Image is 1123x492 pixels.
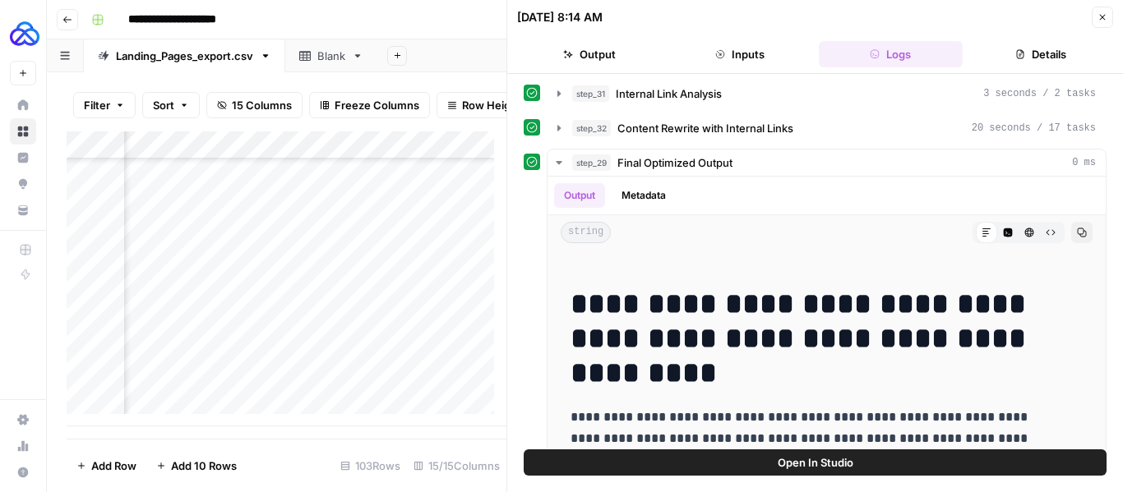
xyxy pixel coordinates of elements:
[10,92,36,118] a: Home
[91,458,136,474] span: Add Row
[10,433,36,459] a: Usage
[612,183,676,208] button: Metadata
[572,120,611,136] span: step_32
[206,92,303,118] button: 15 Columns
[778,454,853,471] span: Open In Studio
[617,154,732,171] span: Final Optimized Output
[1072,155,1096,170] span: 0 ms
[561,222,611,243] span: string
[969,41,1113,67] button: Details
[554,183,605,208] button: Output
[407,453,506,479] div: 15/15 Columns
[517,41,661,67] button: Output
[142,92,200,118] button: Sort
[335,97,419,113] span: Freeze Columns
[10,118,36,145] a: Browse
[462,97,521,113] span: Row Height
[437,92,532,118] button: Row Height
[10,13,36,54] button: Workspace: AUQ
[153,97,174,113] span: Sort
[617,120,793,136] span: Content Rewrite with Internal Links
[819,41,963,67] button: Logs
[285,39,377,72] a: Blank
[972,121,1096,136] span: 20 seconds / 17 tasks
[334,453,407,479] div: 103 Rows
[572,85,609,102] span: step_31
[10,197,36,223] a: Your Data
[616,85,722,102] span: Internal Link Analysis
[73,92,136,118] button: Filter
[10,407,36,433] a: Settings
[517,9,603,25] div: [DATE] 8:14 AM
[146,453,247,479] button: Add 10 Rows
[548,80,1106,107] button: 3 seconds / 2 tasks
[116,48,253,64] div: Landing_Pages_export.csv
[548,115,1106,141] button: 20 seconds / 17 tasks
[232,97,292,113] span: 15 Columns
[548,149,1106,176] button: 0 ms
[10,19,39,48] img: AUQ Logo
[84,39,285,72] a: Landing_Pages_export.csv
[84,97,110,113] span: Filter
[983,86,1096,101] span: 3 seconds / 2 tasks
[317,48,345,64] div: Blank
[309,92,430,118] button: Freeze Columns
[171,458,237,474] span: Add 10 Rows
[67,453,146,479] button: Add Row
[572,154,611,171] span: step_29
[10,171,36,197] a: Opportunities
[10,459,36,485] button: Help + Support
[524,449,1107,476] button: Open In Studio
[668,41,811,67] button: Inputs
[10,145,36,171] a: Insights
